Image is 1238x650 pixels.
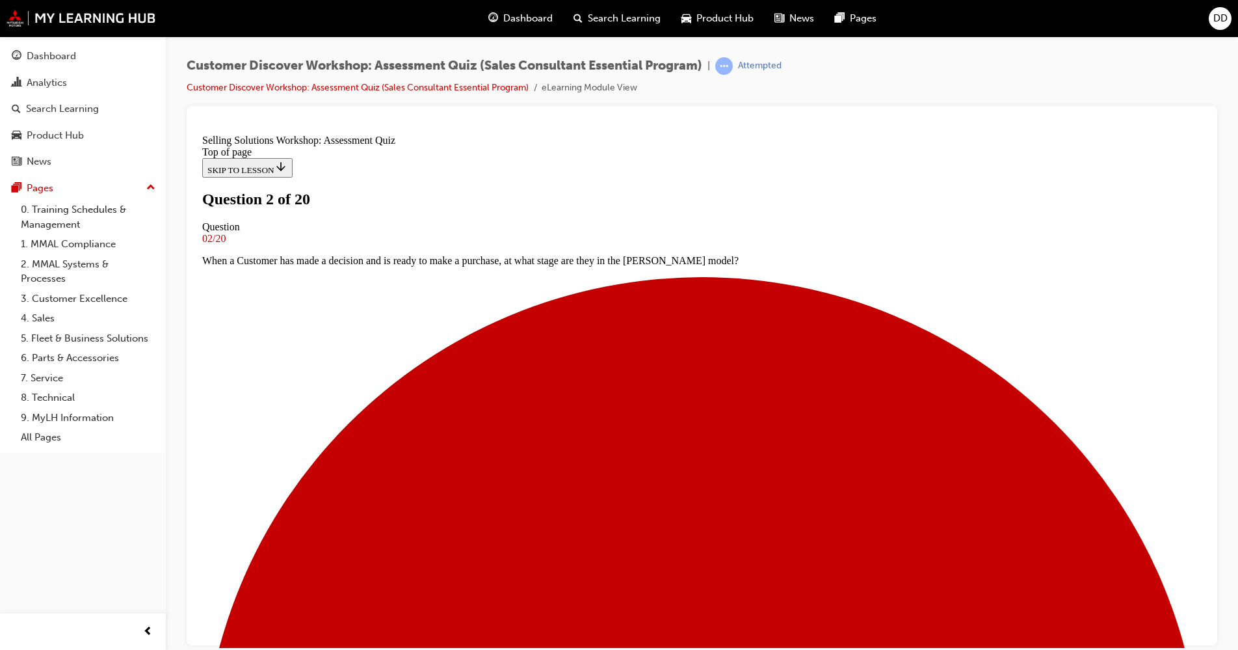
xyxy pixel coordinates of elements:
[16,348,161,368] a: 6. Parts & Accessories
[835,10,845,27] span: pages-icon
[774,10,784,27] span: news-icon
[573,10,583,27] span: search-icon
[5,29,96,48] button: SKIP TO LESSON
[12,103,21,115] span: search-icon
[27,154,51,169] div: News
[5,5,1005,17] div: Selling Solutions Workshop: Assessment Quiz
[5,42,161,176] button: DashboardAnalyticsSearch LearningProduct HubNews
[5,124,161,148] a: Product Hub
[12,156,21,168] span: news-icon
[478,5,563,32] a: guage-iconDashboard
[16,308,161,329] a: 4. Sales
[5,150,161,174] a: News
[5,103,1005,115] div: 02/20
[707,59,710,74] span: |
[1213,11,1228,26] span: DD
[789,11,814,26] span: News
[27,128,84,143] div: Product Hub
[764,5,824,32] a: news-iconNews
[16,368,161,388] a: 7. Service
[146,180,155,196] span: up-icon
[1209,7,1231,30] button: DD
[824,5,887,32] a: pages-iconPages
[16,329,161,349] a: 5. Fleet & Business Solutions
[671,5,764,32] a: car-iconProduct Hub
[715,57,733,75] span: learningRecordVerb_ATTEMPT-icon
[5,17,1005,29] div: Top of page
[143,624,153,640] span: prev-icon
[5,176,161,200] button: Pages
[27,181,53,196] div: Pages
[5,61,1005,79] h1: Question 2 of 20
[5,92,1005,103] div: Question
[542,81,637,96] li: eLearning Module View
[27,75,67,90] div: Analytics
[27,49,76,64] div: Dashboard
[187,59,702,74] span: Customer Discover Workshop: Assessment Quiz (Sales Consultant Essential Program)
[5,71,161,95] a: Analytics
[681,10,691,27] span: car-icon
[696,11,754,26] span: Product Hub
[16,408,161,428] a: 9. MyLH Information
[26,102,99,116] div: Search Learning
[10,36,90,46] span: SKIP TO LESSON
[5,126,1005,137] p: When a Customer has made a decision and is ready to make a purchase, at what stage are they in th...
[503,11,553,26] span: Dashboard
[187,82,529,93] a: Customer Discover Workshop: Assessment Quiz (Sales Consultant Essential Program)
[850,11,876,26] span: Pages
[16,254,161,289] a: 2. MMAL Systems & Processes
[12,130,21,142] span: car-icon
[588,11,661,26] span: Search Learning
[16,427,161,448] a: All Pages
[488,10,498,27] span: guage-icon
[563,5,671,32] a: search-iconSearch Learning
[16,200,161,234] a: 0. Training Schedules & Management
[16,289,161,309] a: 3. Customer Excellence
[7,10,156,27] img: mmal
[12,77,21,89] span: chart-icon
[738,60,782,72] div: Attempted
[12,183,21,195] span: pages-icon
[5,97,161,121] a: Search Learning
[16,234,161,254] a: 1. MMAL Compliance
[5,44,161,68] a: Dashboard
[12,51,21,62] span: guage-icon
[16,388,161,408] a: 8. Technical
